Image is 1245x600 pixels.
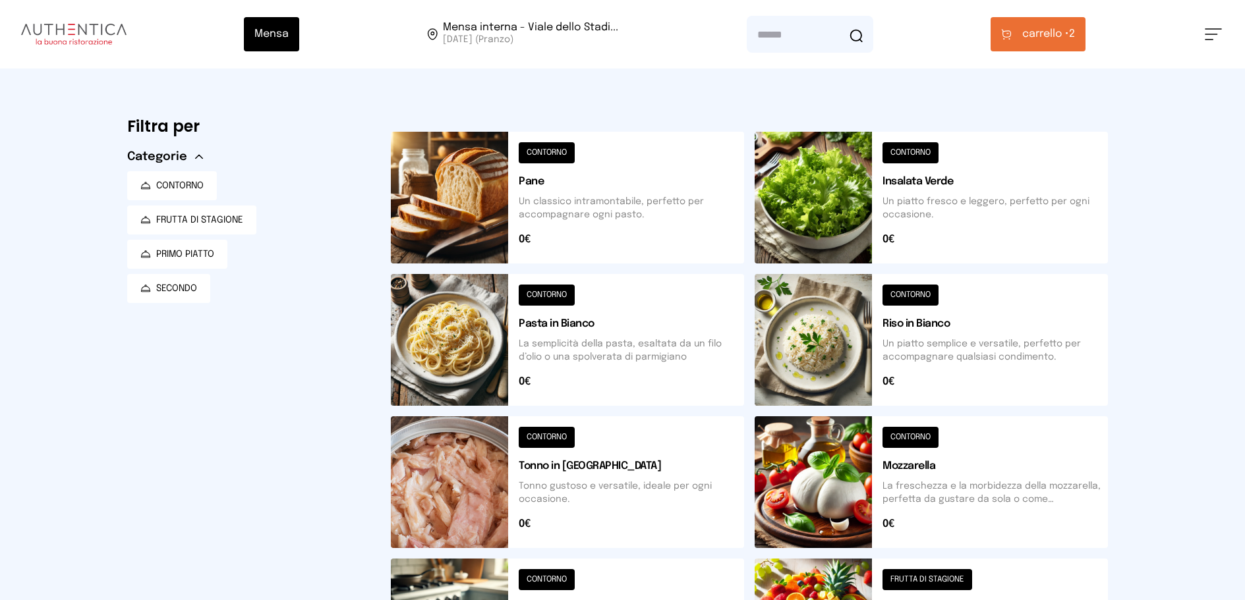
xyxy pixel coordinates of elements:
span: FRUTTA DI STAGIONE [156,213,243,227]
span: 2 [1022,26,1075,42]
span: Viale dello Stadio, 77, 05100 Terni TR, Italia [443,22,618,46]
img: logo.8f33a47.png [21,24,127,45]
button: FRUTTA DI STAGIONE [127,205,256,234]
button: Categorie [127,148,203,166]
span: CONTORNO [156,179,204,192]
button: PRIMO PIATTO [127,240,227,269]
button: carrello •2 [991,17,1086,51]
span: [DATE] (Pranzo) [443,33,618,46]
h6: Filtra per [127,116,370,137]
span: carrello • [1022,26,1069,42]
span: PRIMO PIATTO [156,248,214,261]
button: SECONDO [127,274,210,303]
span: Categorie [127,148,187,166]
button: Mensa [244,17,299,51]
span: SECONDO [156,282,197,295]
button: CONTORNO [127,171,217,200]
